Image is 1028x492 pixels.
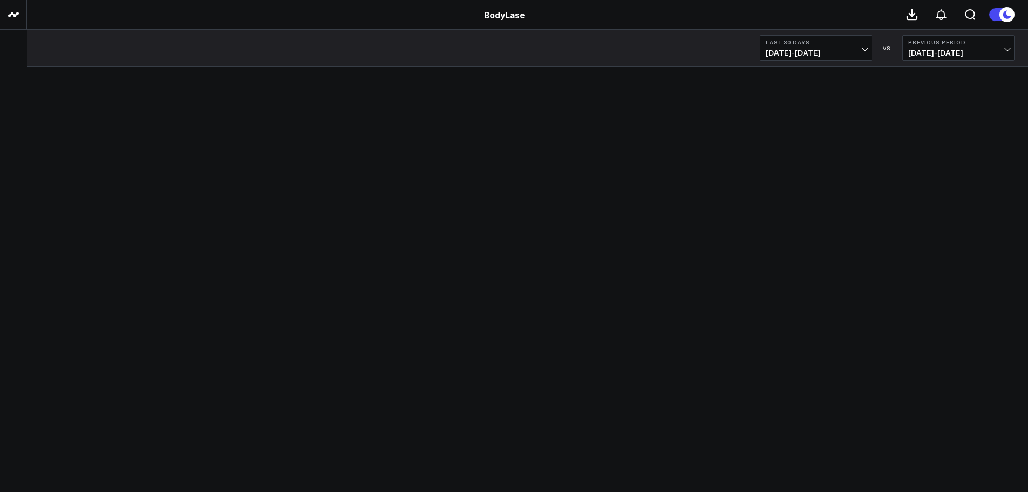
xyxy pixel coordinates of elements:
[908,39,1009,45] b: Previous Period
[766,49,866,57] span: [DATE] - [DATE]
[908,49,1009,57] span: [DATE] - [DATE]
[902,35,1015,61] button: Previous Period[DATE]-[DATE]
[877,45,897,51] div: VS
[484,9,525,21] a: BodyLase
[760,35,872,61] button: Last 30 Days[DATE]-[DATE]
[766,39,866,45] b: Last 30 Days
